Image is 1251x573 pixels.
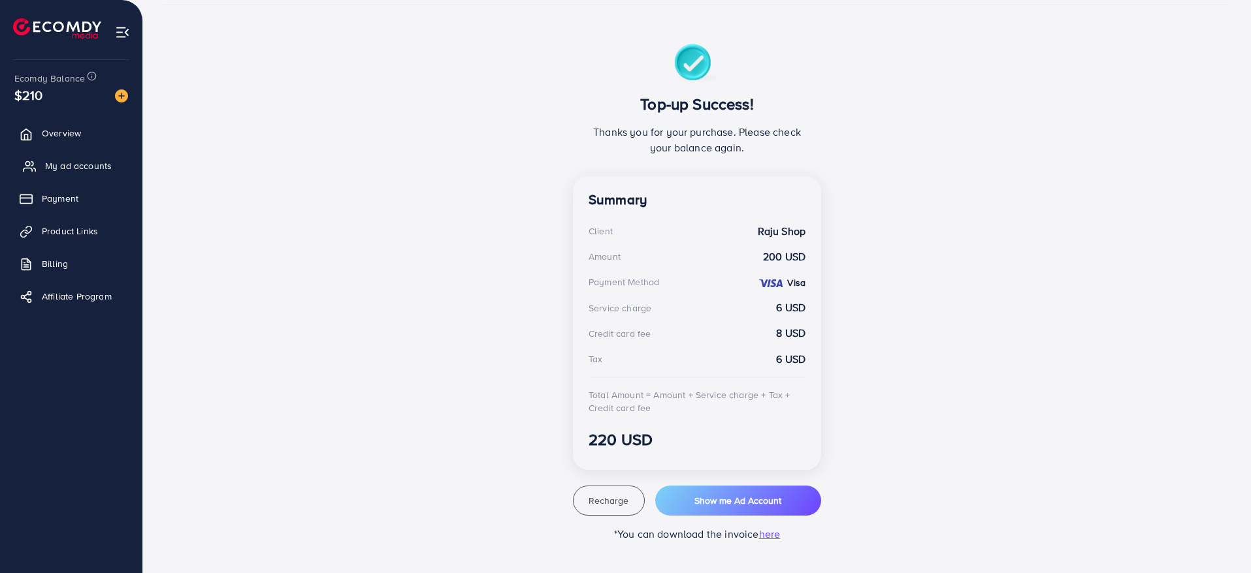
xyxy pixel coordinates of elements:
[589,225,613,238] div: Client
[787,276,805,289] strong: Visa
[573,486,645,516] button: Recharge
[758,224,805,239] strong: Raju Shop
[759,527,781,541] span: here
[758,278,784,288] img: credit
[10,218,133,244] a: Product Links
[589,275,659,288] div: Payment Method
[589,494,628,507] span: Recharge
[10,251,133,277] a: Billing
[573,526,821,542] p: *You can download the invoice
[10,185,133,211] a: Payment
[589,95,805,114] h3: Top-up Success!
[115,25,130,40] img: menu
[589,250,621,263] div: Amount
[776,352,805,367] strong: 6 USD
[655,486,821,516] button: Show me Ad Account
[16,79,41,111] span: $210
[10,283,133,309] a: Affiliate Program
[763,249,805,264] strong: 200 USD
[45,159,112,172] span: My ad accounts
[42,257,68,270] span: Billing
[589,352,602,365] div: Tax
[589,327,651,340] div: Credit card fee
[10,120,133,146] a: Overview
[776,300,805,315] strong: 6 USD
[1195,514,1241,563] iframe: Chat
[589,388,805,415] div: Total Amount = Amount + Service charge + Tax + Credit card fee
[13,18,101,39] img: logo
[776,326,805,341] strong: 8 USD
[42,192,78,205] span: Payment
[42,225,98,238] span: Product Links
[589,192,805,208] h4: Summary
[589,430,805,449] h3: 220 USD
[42,290,112,303] span: Affiliate Program
[589,124,805,155] p: Thanks you for your purchase. Please check your balance again.
[14,72,85,85] span: Ecomdy Balance
[10,153,133,179] a: My ad accounts
[115,89,128,102] img: image
[694,494,781,507] span: Show me Ad Account
[674,44,721,84] img: success
[589,302,651,315] div: Service charge
[42,127,81,140] span: Overview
